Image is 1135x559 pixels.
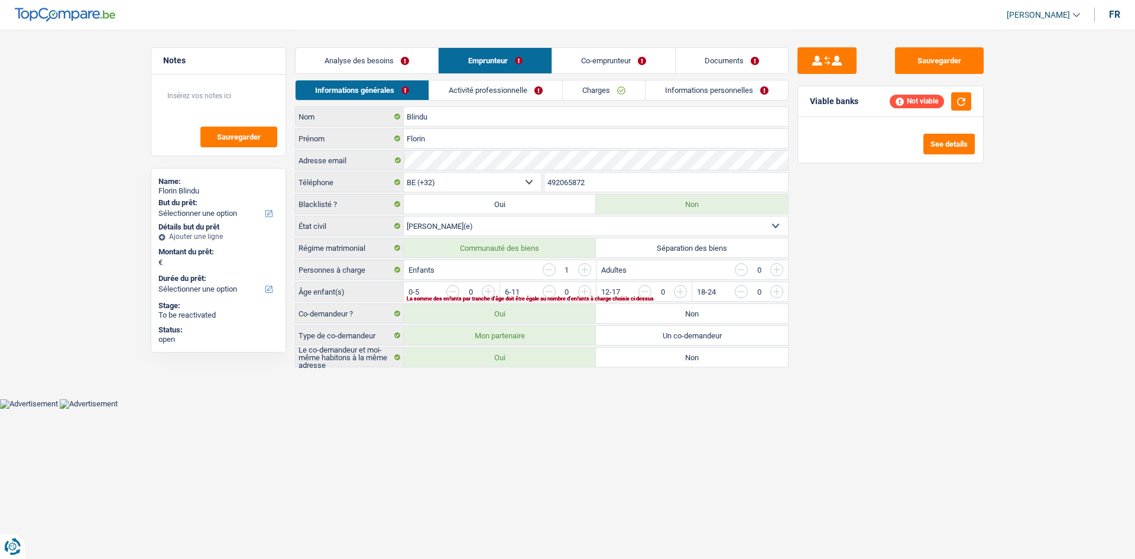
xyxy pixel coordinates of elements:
[158,325,278,335] div: Status:
[404,238,596,257] label: Communauté des biens
[296,129,404,148] label: Prénom
[601,266,627,274] label: Adultes
[158,186,278,196] div: Florin Blindu
[676,48,788,73] a: Documents
[15,8,115,22] img: TopCompare Logo
[439,48,551,73] a: Emprunteur
[404,326,596,345] label: Mon partenaire
[163,56,274,66] h5: Notes
[404,304,596,323] label: Oui
[810,96,858,106] div: Viable banks
[552,48,675,73] a: Co-emprunteur
[429,80,562,100] a: Activité professionnelle
[158,274,276,283] label: Durée du prêt:
[296,195,404,214] label: Blacklisté ?
[596,326,788,345] label: Un co-demandeur
[923,134,975,154] button: See details
[296,238,404,257] label: Régime matrimonial
[596,238,788,257] label: Séparation des biens
[646,80,788,100] a: Informations personnelles
[407,296,748,301] div: La somme des enfants par tranche d'âge doit être égale au nombre d'enfants à charge choisis ci-de...
[890,95,944,108] div: Not viable
[404,348,596,367] label: Oui
[465,288,476,296] div: 0
[158,311,278,320] div: To be reactivated
[544,173,789,192] input: 401020304
[562,266,572,274] div: 1
[596,348,788,367] label: Non
[158,177,278,186] div: Name:
[200,127,277,147] button: Sauvegarder
[563,80,645,100] a: Charges
[296,282,404,301] label: Âge enfant(s)
[754,266,764,274] div: 0
[217,133,261,141] span: Sauvegarder
[296,326,404,345] label: Type de co-demandeur
[296,304,404,323] label: Co-demandeur ?
[997,5,1080,25] a: [PERSON_NAME]
[60,399,118,409] img: Advertisement
[158,335,278,344] div: open
[596,304,788,323] label: Non
[296,151,404,170] label: Adresse email
[1109,9,1120,20] div: fr
[1007,10,1070,20] span: [PERSON_NAME]
[158,198,276,208] label: But du prêt:
[158,301,278,311] div: Stage:
[296,217,404,235] label: État civil
[296,260,404,279] label: Personnes à charge
[158,222,278,232] div: Détails but du prêt
[158,232,278,241] div: Ajouter une ligne
[296,173,404,192] label: Téléphone
[158,247,276,257] label: Montant du prêt:
[404,195,596,214] label: Oui
[296,48,438,73] a: Analyse des besoins
[596,195,788,214] label: Non
[895,47,984,74] button: Sauvegarder
[408,266,434,274] label: Enfants
[296,348,404,367] label: Le co-demandeur et moi-même habitons à la même adresse
[158,258,163,267] span: €
[408,288,419,296] label: 0-5
[296,80,429,100] a: Informations générales
[296,107,404,126] label: Nom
